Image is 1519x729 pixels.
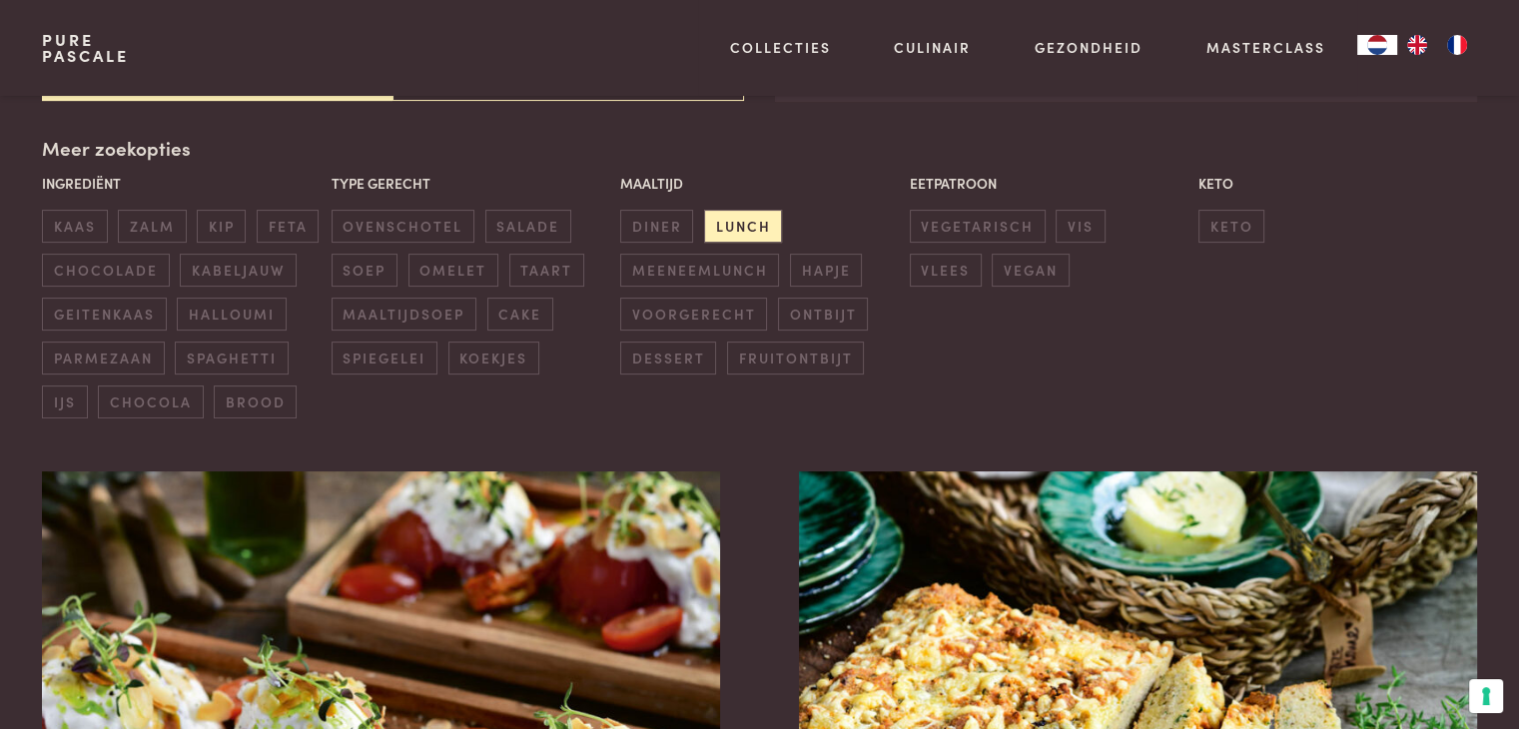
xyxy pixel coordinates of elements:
span: zalm [118,210,186,243]
span: kaas [42,210,107,243]
span: koekjes [448,342,539,374]
span: vegan [992,254,1069,287]
span: vlees [910,254,982,287]
span: parmezaan [42,342,164,374]
span: ijs [42,385,87,418]
span: taart [509,254,584,287]
a: Culinair [894,37,971,58]
a: FR [1437,35,1477,55]
p: Ingrediënt [42,173,321,194]
span: maaltijdsoep [332,298,476,331]
span: chocola [98,385,203,418]
span: spaghetti [175,342,288,374]
span: feta [257,210,319,243]
a: EN [1397,35,1437,55]
span: cake [487,298,553,331]
p: Keto [1198,173,1477,194]
span: brood [214,385,297,418]
a: Masterclass [1206,37,1325,58]
span: spiegelei [332,342,437,374]
span: voorgerecht [620,298,767,331]
span: chocolade [42,254,169,287]
a: NL [1357,35,1397,55]
span: dessert [620,342,716,374]
span: vegetarisch [910,210,1046,243]
span: ovenschotel [332,210,474,243]
ul: Language list [1397,35,1477,55]
aside: Language selected: Nederlands [1357,35,1477,55]
span: keto [1198,210,1264,243]
span: soep [332,254,397,287]
a: Gezondheid [1035,37,1142,58]
span: fruitontbijt [727,342,864,374]
span: diner [620,210,693,243]
span: ontbijt [778,298,868,331]
a: Collecties [730,37,831,58]
div: Language [1357,35,1397,55]
button: Uw voorkeuren voor toestemming voor trackingtechnologieën [1469,679,1503,713]
span: kabeljauw [180,254,296,287]
span: halloumi [177,298,286,331]
p: Eetpatroon [910,173,1188,194]
span: vis [1056,210,1105,243]
p: Maaltijd [620,173,899,194]
span: lunch [704,210,782,243]
span: meeneemlunch [620,254,779,287]
span: omelet [408,254,498,287]
p: Type gerecht [332,173,610,194]
span: kip [197,210,246,243]
span: geitenkaas [42,298,166,331]
a: PurePascale [42,32,129,64]
span: salade [485,210,571,243]
span: hapje [790,254,862,287]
